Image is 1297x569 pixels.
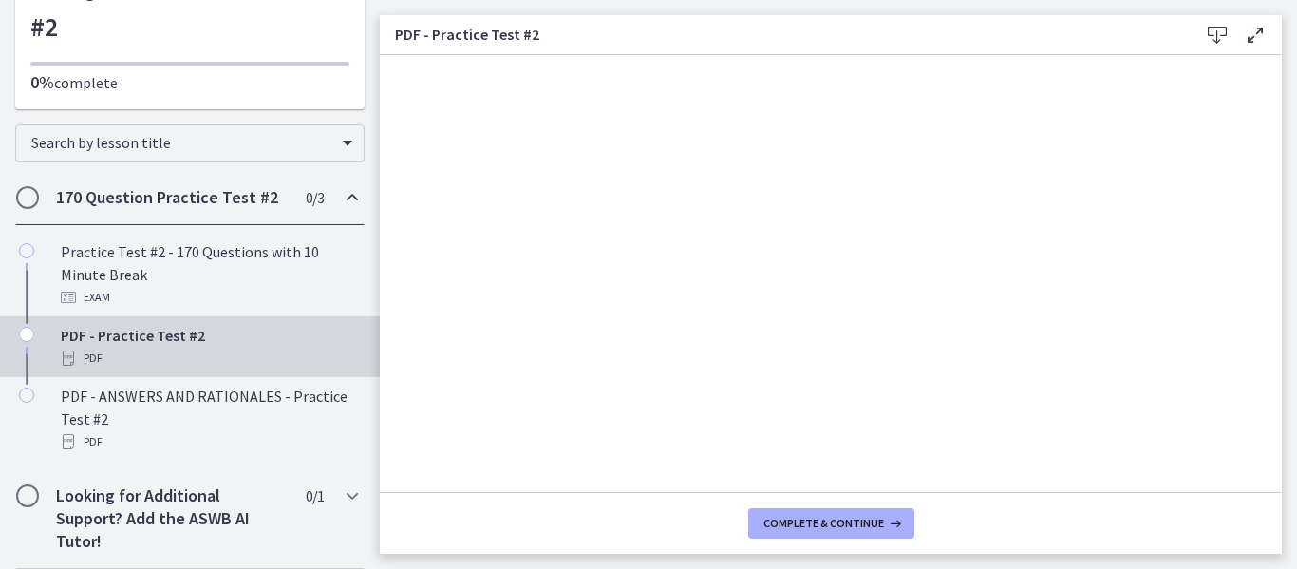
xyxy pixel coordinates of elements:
div: Search by lesson title [15,124,365,162]
h2: Looking for Additional Support? Add the ASWB AI Tutor! [56,484,288,553]
span: Search by lesson title [31,133,333,152]
div: PDF [61,347,357,370]
h2: 170 Question Practice Test #2 [56,186,288,209]
p: complete [30,71,349,94]
button: Complete & continue [748,508,914,539]
div: PDF - ANSWERS AND RATIONALES - Practice Test #2 [61,385,357,453]
span: 0% [30,71,54,93]
div: PDF - Practice Test #2 [61,324,357,370]
div: Exam [61,286,357,309]
div: Practice Test #2 - 170 Questions with 10 Minute Break [61,240,357,309]
span: 0 / 1 [306,484,324,507]
h3: PDF - Practice Test #2 [395,23,1168,46]
span: Complete & continue [763,516,884,531]
div: PDF [61,430,357,453]
span: 0 / 3 [306,186,324,209]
